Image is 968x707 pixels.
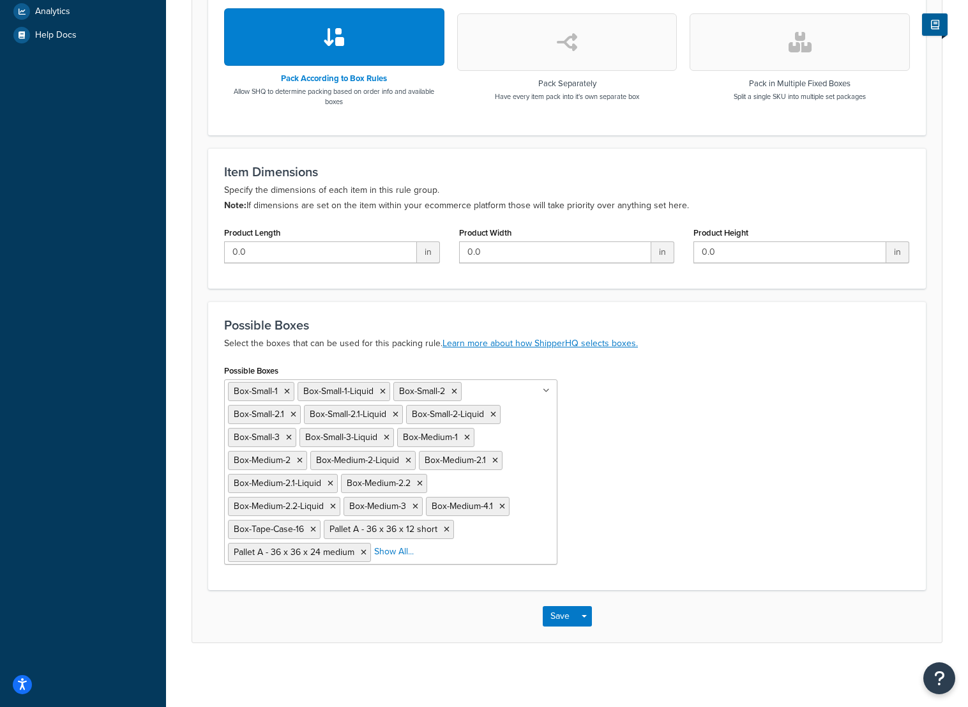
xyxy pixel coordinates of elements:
[923,662,955,694] button: Open Resource Center
[347,476,411,490] span: Box-Medium-2.2
[234,453,291,467] span: Box-Medium-2
[886,241,909,263] span: in
[432,499,493,513] span: Box-Medium-4.1
[651,241,674,263] span: in
[224,86,444,107] p: Allow SHQ to determine packing based on order info and available boxes
[693,228,748,238] label: Product Height
[224,336,910,351] p: Select the boxes that can be used for this packing rule.
[224,165,910,179] h3: Item Dimensions
[374,545,414,558] a: Show All...
[305,430,377,444] span: Box-Small-3-Liquid
[543,606,577,627] button: Save
[224,199,246,212] b: Note:
[734,79,866,88] h3: Pack in Multiple Fixed Boxes
[442,337,638,350] a: Learn more about how ShipperHQ selects boxes.
[224,228,280,238] label: Product Length
[303,384,374,398] span: Box-Small-1-Liquid
[234,499,324,513] span: Box-Medium-2.2-Liquid
[224,183,910,213] p: Specify the dimensions of each item in this rule group. If dimensions are set on the item within ...
[349,499,406,513] span: Box-Medium-3
[234,522,304,536] span: Box-Tape-Case-16
[35,30,77,41] span: Help Docs
[495,79,639,88] h3: Pack Separately
[412,407,484,421] span: Box-Small-2-Liquid
[234,384,278,398] span: Box-Small-1
[35,6,70,17] span: Analytics
[403,430,458,444] span: Box-Medium-1
[734,91,866,102] p: Split a single SKU into multiple set packages
[329,522,437,536] span: Pallet A - 36 x 36 x 12 short
[234,476,321,490] span: Box-Medium-2.1-Liquid
[922,13,948,36] button: Show Help Docs
[234,545,354,559] span: Pallet A - 36 x 36 x 24 medium
[310,407,386,421] span: Box-Small-2.1-Liquid
[399,384,445,398] span: Box-Small-2
[316,453,399,467] span: Box-Medium-2-Liquid
[417,241,440,263] span: in
[234,430,280,444] span: Box-Small-3
[224,366,278,376] label: Possible Boxes
[224,74,444,83] h3: Pack According to Box Rules
[234,407,284,421] span: Box-Small-2.1
[459,228,511,238] label: Product Width
[10,24,156,47] a: Help Docs
[495,91,639,102] p: Have every item pack into it's own separate box
[425,453,486,467] span: Box-Medium-2.1
[224,318,910,332] h3: Possible Boxes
